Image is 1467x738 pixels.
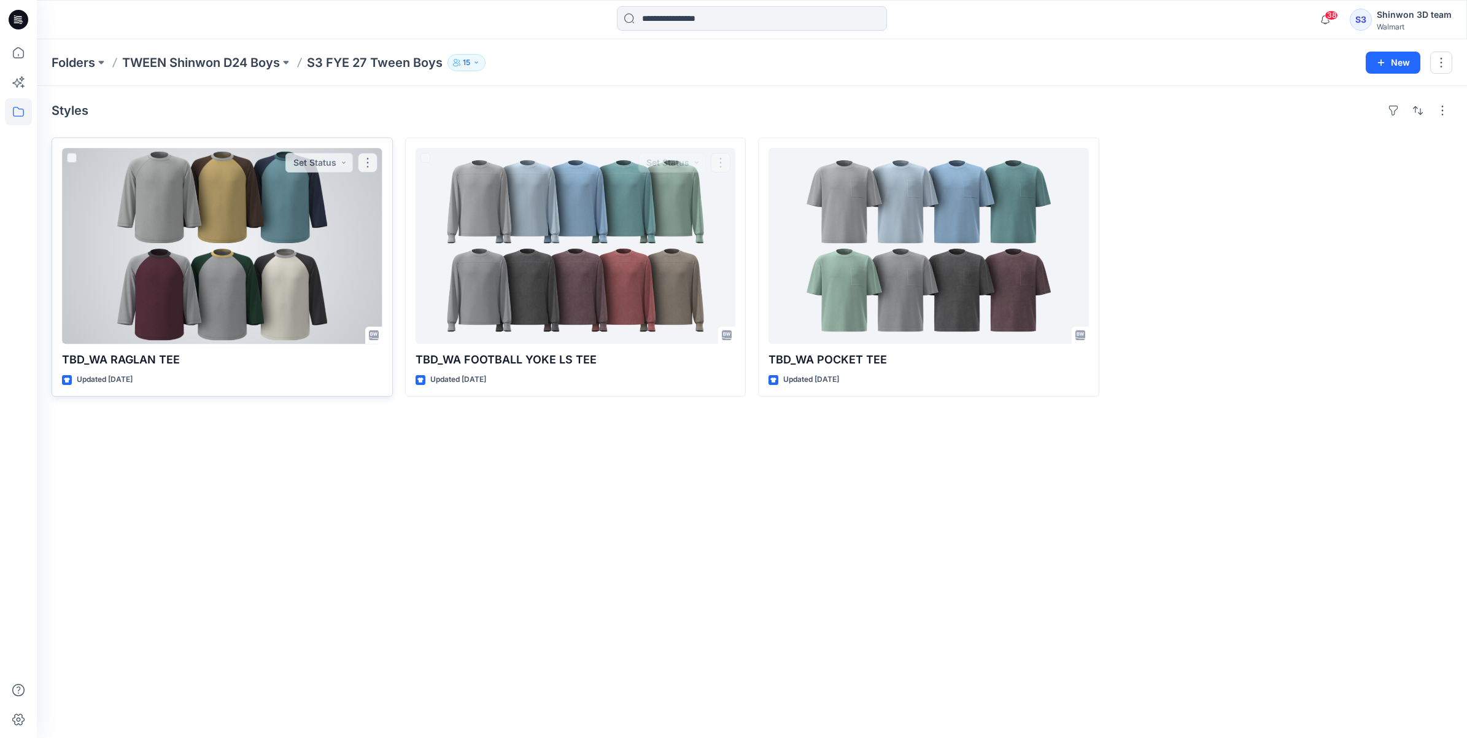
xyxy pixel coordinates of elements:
p: TBD_WA RAGLAN TEE [62,351,382,368]
div: Walmart [1377,22,1452,31]
a: TBD_WA FOOTBALL YOKE LS TEE [416,148,736,344]
div: Shinwon 3D team [1377,7,1452,22]
p: 15 [463,56,470,69]
p: TBD_WA POCKET TEE [768,351,1089,368]
p: Updated [DATE] [430,373,486,386]
a: TBD_WA RAGLAN TEE [62,148,382,344]
button: New [1366,52,1420,74]
a: TWEEN Shinwon D24 Boys [122,54,280,71]
h4: Styles [52,103,88,118]
p: TBD_WA FOOTBALL YOKE LS TEE [416,351,736,368]
p: Updated [DATE] [77,373,133,386]
a: TBD_WA POCKET TEE [768,148,1089,344]
p: Updated [DATE] [783,373,839,386]
span: 38 [1325,10,1338,20]
p: S3 FYE 27 Tween Boys [307,54,443,71]
div: S3 [1350,9,1372,31]
button: 15 [447,54,486,71]
a: Folders [52,54,95,71]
